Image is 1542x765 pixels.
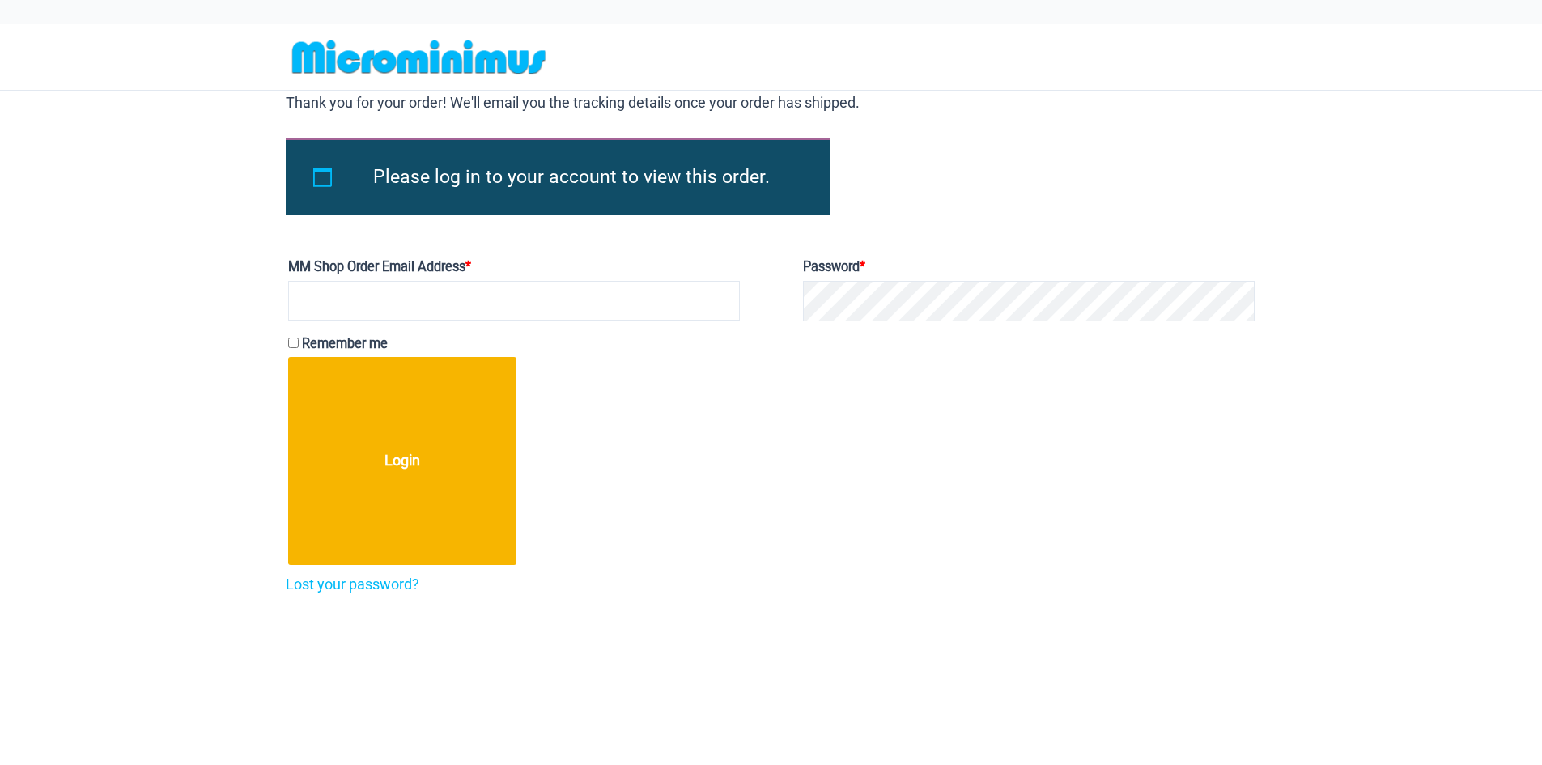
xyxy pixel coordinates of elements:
[288,338,299,348] input: Remember me
[803,254,1255,280] label: Password
[286,39,552,75] img: MM SHOP LOGO FLAT
[286,576,419,593] a: Lost your password?
[288,357,517,565] button: Login
[302,336,388,351] span: Remember me
[288,254,740,280] label: MM Shop Order Email Address
[286,138,830,215] div: Please log in to your account to view this order.
[286,91,1257,115] p: Thank you for your order! We'll email you the tracking details once your order has shipped.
